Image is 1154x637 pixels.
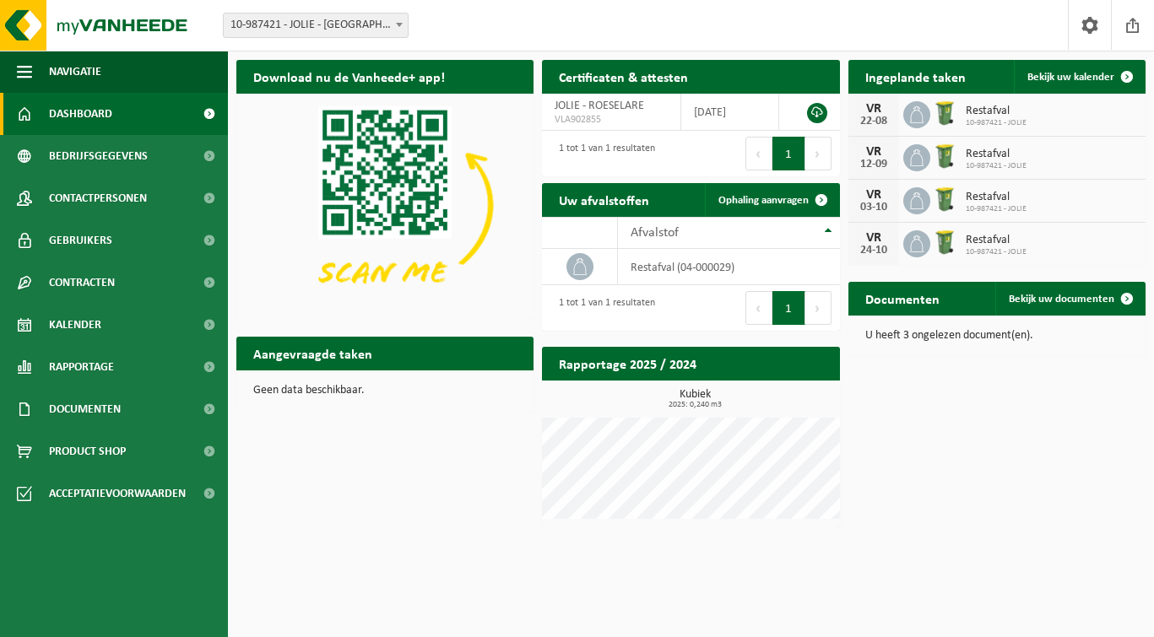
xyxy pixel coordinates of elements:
span: Contactpersonen [49,177,147,219]
span: VLA902855 [555,113,668,127]
p: Geen data beschikbaar. [253,385,517,397]
div: 24-10 [857,245,891,256]
button: Previous [745,291,772,325]
span: Ophaling aanvragen [718,195,809,206]
a: Bekijk rapportage [714,380,838,413]
span: 10-987421 - JOLIE - ROESELARE [223,13,409,38]
span: JOLIE - ROESELARE [555,100,644,112]
h2: Uw afvalstoffen [542,183,666,216]
div: VR [857,188,891,202]
h2: Aangevraagde taken [236,337,389,370]
span: Bedrijfsgegevens [49,135,148,177]
span: Acceptatievoorwaarden [49,472,186,515]
div: 12-09 [857,159,891,170]
span: 10-987421 - JOLIE [966,161,1027,171]
a: Ophaling aanvragen [705,183,838,217]
div: VR [857,102,891,116]
h3: Kubiek [550,389,839,409]
span: Rapportage [49,346,114,388]
div: 03-10 [857,202,891,213]
img: WB-0240-HPE-GN-50 [930,142,959,170]
span: Restafval [966,234,1027,247]
td: [DATE] [681,94,779,131]
button: Next [805,291,832,325]
a: Bekijk uw documenten [995,282,1144,316]
h2: Rapportage 2025 / 2024 [542,347,713,380]
span: Restafval [966,191,1027,204]
button: Next [805,137,832,170]
span: Bekijk uw kalender [1027,72,1114,83]
span: Kalender [49,304,101,346]
div: 22-08 [857,116,891,127]
button: 1 [772,291,805,325]
h2: Documenten [848,282,956,315]
span: Restafval [966,148,1027,161]
span: 10-987421 - JOLIE [966,247,1027,257]
img: WB-0240-HPE-GN-50 [930,185,959,213]
span: 10-987421 - JOLIE [966,204,1027,214]
h2: Certificaten & attesten [542,60,705,93]
h2: Ingeplande taken [848,60,983,93]
span: Dashboard [49,93,112,135]
img: WB-0240-HPE-GN-50 [930,228,959,256]
span: Bekijk uw documenten [1009,294,1114,305]
p: U heeft 3 ongelezen document(en). [865,330,1129,342]
img: Download de VHEPlus App [236,94,534,316]
a: Bekijk uw kalender [1014,60,1144,94]
button: 1 [772,137,805,170]
div: 1 tot 1 van 1 resultaten [550,135,655,172]
td: restafval (04-000029) [618,249,839,285]
div: 1 tot 1 van 1 resultaten [550,289,655,327]
span: Navigatie [49,51,101,93]
img: WB-0240-HPE-GN-50 [930,99,959,127]
h2: Download nu de Vanheede+ app! [236,60,462,93]
span: Contracten [49,262,115,304]
span: 10-987421 - JOLIE [966,118,1027,128]
div: VR [857,145,891,159]
span: 2025: 0,240 m3 [550,401,839,409]
span: Afvalstof [631,226,679,240]
span: Product Shop [49,430,126,472]
div: VR [857,231,891,245]
span: Documenten [49,388,121,430]
span: Gebruikers [49,219,112,262]
span: Restafval [966,105,1027,118]
button: Previous [745,137,772,170]
span: 10-987421 - JOLIE - ROESELARE [224,13,408,37]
